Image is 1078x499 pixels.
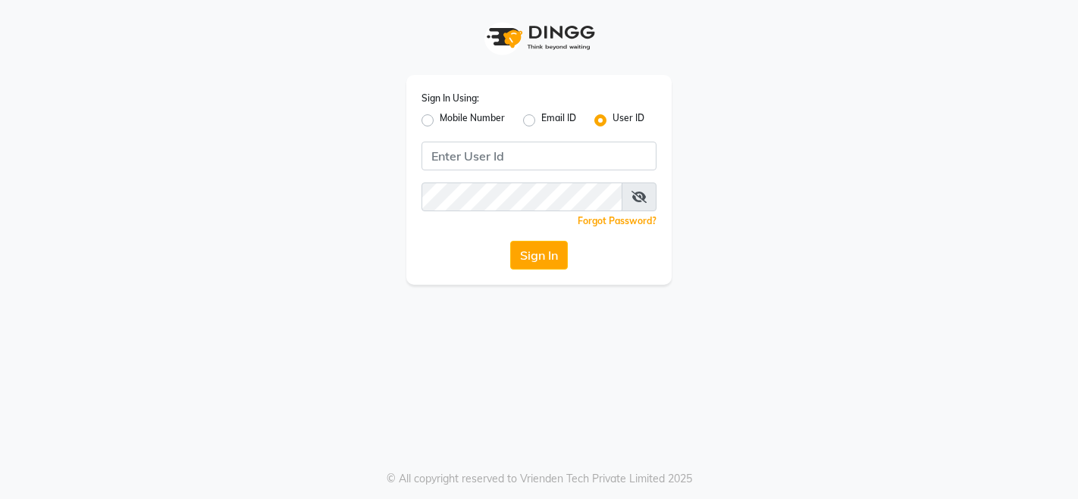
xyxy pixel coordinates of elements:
[421,92,479,105] label: Sign In Using:
[578,215,657,226] a: Forgot Password?
[613,111,644,129] label: User ID
[510,241,568,270] button: Sign In
[541,111,576,129] label: Email ID
[478,15,600,60] img: logo1.svg
[421,142,657,170] input: Username
[440,111,505,129] label: Mobile Number
[421,182,622,211] input: Username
